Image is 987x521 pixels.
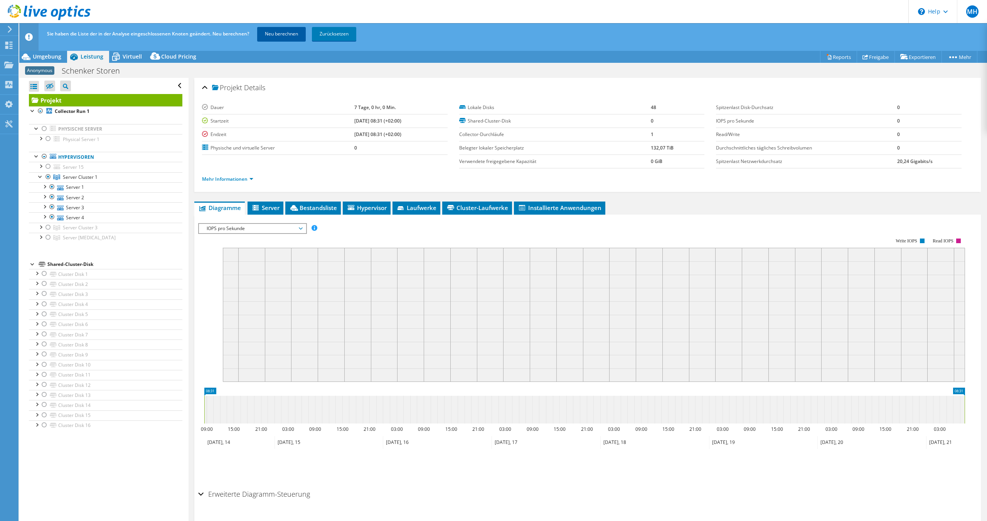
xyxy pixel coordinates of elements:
b: 0 [651,118,654,124]
b: 0 [897,118,900,124]
b: 0 [897,104,900,111]
text: 03:00 [717,426,729,432]
svg: \n [918,8,925,15]
span: Umgebung [33,53,61,60]
a: Cluster Disk 7 [29,329,182,339]
b: [DATE] 08:31 (+02:00) [354,131,401,138]
a: Cluster Disk 13 [29,390,182,400]
text: 15:00 [228,426,240,432]
a: Physical Server 1 [29,134,182,144]
label: Spitzenlast Netzwerkdurchsatz [716,158,897,165]
text: 09:00 [635,426,647,432]
b: 48 [651,104,656,111]
b: 1 [651,131,654,138]
label: Durchschnittliches tägliches Schreibvolumen [716,144,897,152]
a: Collector Run 1 [29,106,182,116]
a: Server Cluster 1 [29,172,182,182]
label: Collector-Durchläufe [459,131,651,138]
text: 09:00 [201,426,213,432]
a: Cluster Disk 9 [29,350,182,360]
a: Mehr [942,51,977,63]
label: Dauer [202,104,354,111]
label: Spitzenlast Disk-Durchsatz [716,104,897,111]
a: Server Cluster 3 [29,223,182,233]
span: Virtuell [123,53,142,60]
span: Server [251,204,280,212]
a: Cluster Disk 2 [29,279,182,289]
text: 09:00 [852,426,864,432]
text: Read IOPS [933,238,954,244]
text: 15:00 [554,426,566,432]
text: 15:00 [445,426,457,432]
label: Shared-Cluster-Disk [459,117,651,125]
a: Server Cluster 5 [29,233,182,243]
a: Hypervisoren [29,152,182,162]
a: Physische Server [29,124,182,134]
span: MH [966,5,979,18]
text: 09:00 [527,426,539,432]
text: 21:00 [798,426,810,432]
span: Server Cluster 3 [63,224,98,231]
a: Cluster Disk 1 [29,269,182,279]
text: 21:00 [907,426,919,432]
text: 03:00 [499,426,511,432]
text: 15:00 [879,426,891,432]
span: Laufwerke [396,204,436,212]
a: Server 2 [29,192,182,202]
label: Verwendete freigegebene Kapazität [459,158,651,165]
span: Server 15 [63,164,84,170]
text: 09:00 [309,426,321,432]
text: 15:00 [771,426,783,432]
text: 03:00 [282,426,294,432]
a: Cluster Disk 14 [29,400,182,410]
text: 03:00 [934,426,946,432]
a: Cluster Disk 8 [29,339,182,350]
text: 15:00 [337,426,349,432]
text: 09:00 [418,426,430,432]
a: Cluster Disk 15 [29,410,182,420]
span: Cluster-Laufwerke [446,204,508,212]
a: Cluster Disk 10 [29,360,182,370]
a: Server 15 [29,162,182,172]
span: Anonymous [25,66,54,75]
a: Server 3 [29,202,182,212]
span: Installierte Anwendungen [518,204,601,212]
text: 03:00 [391,426,403,432]
b: 20,24 Gigabits/s [897,158,933,165]
a: Zurücksetzen [312,27,356,41]
b: 0 [897,145,900,151]
a: Server 1 [29,182,182,192]
label: Lokale Disks [459,104,651,111]
a: Exportieren [894,51,942,63]
text: 21:00 [255,426,267,432]
span: Projekt [212,84,242,92]
a: Freigabe [857,51,895,63]
span: Diagramme [198,204,241,212]
text: 03:00 [825,426,837,432]
label: IOPS pro Sekunde [716,117,897,125]
span: Leistung [81,53,103,60]
b: 132,07 TiB [651,145,674,151]
b: 0 GiB [651,158,662,165]
text: Write IOPS [896,238,917,244]
text: 21:00 [581,426,593,432]
a: Cluster Disk 4 [29,299,182,309]
div: Shared-Cluster-Disk [47,260,182,269]
a: Neu berechnen [257,27,306,41]
label: Startzeit [202,117,354,125]
a: Cluster Disk 11 [29,370,182,380]
span: Details [244,83,265,92]
h1: Schenker Storen [58,67,132,75]
b: [DATE] 08:31 (+02:00) [354,118,401,124]
label: Read/Write [716,131,897,138]
a: Mehr Informationen [202,176,253,182]
a: Projekt [29,94,182,106]
text: 09:00 [744,426,756,432]
span: IOPS pro Sekunde [203,224,302,233]
b: 0 [354,145,357,151]
text: 21:00 [364,426,376,432]
text: 15:00 [662,426,674,432]
span: Physical Server 1 [63,136,99,143]
a: Cluster Disk 3 [29,289,182,299]
label: Endzeit [202,131,354,138]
